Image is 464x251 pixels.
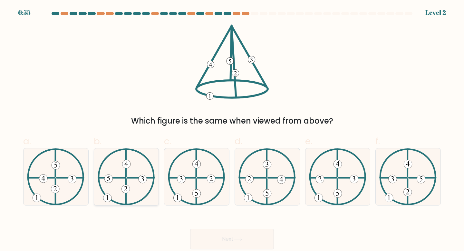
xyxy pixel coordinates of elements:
span: f. [375,135,380,147]
span: e. [305,135,312,147]
div: 6:55 [18,8,31,17]
span: c. [164,135,171,147]
div: Which figure is the same when viewed from above? [27,115,437,127]
span: d. [235,135,242,147]
span: a. [23,135,31,147]
span: b. [94,135,101,147]
button: Next [190,229,274,249]
div: Level 2 [425,8,446,17]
